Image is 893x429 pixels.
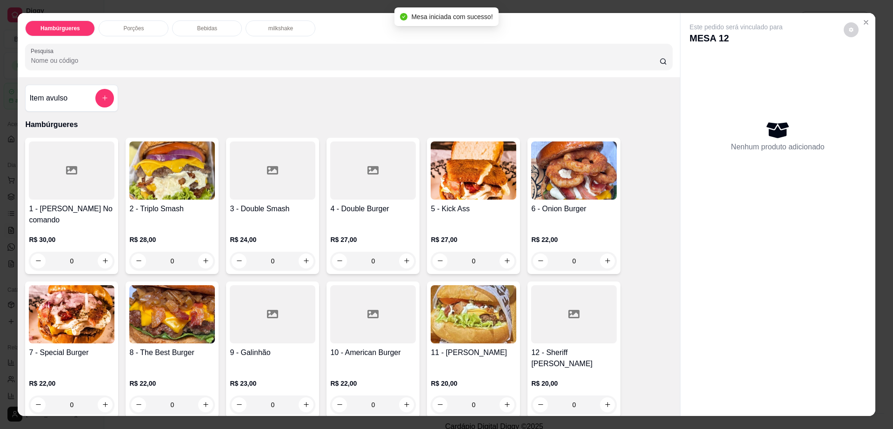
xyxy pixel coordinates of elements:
[129,203,215,214] h4: 2 - Triplo Smash
[31,47,57,55] label: Pesquisa
[431,285,516,343] img: product-image
[31,56,659,65] input: Pesquisa
[330,379,416,388] p: R$ 22,00
[95,89,114,107] button: add-separate-item
[29,235,114,244] p: R$ 30,00
[330,203,416,214] h4: 4 - Double Burger
[330,235,416,244] p: R$ 27,00
[29,285,114,343] img: product-image
[25,119,672,130] p: Hambúrgueres
[690,22,783,32] p: Este pedido será vinculado para
[230,203,315,214] h4: 3 - Double Smash
[531,379,617,388] p: R$ 20,00
[431,379,516,388] p: R$ 20,00
[844,22,859,37] button: decrease-product-quantity
[531,347,617,369] h4: 12 - Sheriff [PERSON_NAME]
[268,25,293,32] p: milkshake
[40,25,80,32] p: Hambúrgueres
[431,235,516,244] p: R$ 27,00
[400,13,407,20] span: check-circle
[123,25,144,32] p: Porções
[29,379,114,388] p: R$ 22,00
[230,235,315,244] p: R$ 24,00
[129,141,215,200] img: product-image
[859,15,873,30] button: Close
[531,141,617,200] img: product-image
[230,379,315,388] p: R$ 23,00
[230,347,315,358] h4: 9 - Galinhão
[129,379,215,388] p: R$ 22,00
[29,93,67,104] h4: Item avulso
[29,203,114,226] h4: 1 - [PERSON_NAME] No comando
[431,203,516,214] h4: 5 - Kick Ass
[411,13,493,20] span: Mesa iniciada com sucesso!
[431,141,516,200] img: product-image
[690,32,783,45] p: MESA 12
[531,235,617,244] p: R$ 22,00
[531,203,617,214] h4: 6 - Onion Burger
[129,347,215,358] h4: 8 - The Best Burger
[197,25,217,32] p: Bebidas
[731,141,825,153] p: Nenhum produto adicionado
[29,347,114,358] h4: 7 - Special Burger
[330,347,416,358] h4: 10 - American Burger
[431,347,516,358] h4: 11 - [PERSON_NAME]
[129,285,215,343] img: product-image
[129,235,215,244] p: R$ 28,00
